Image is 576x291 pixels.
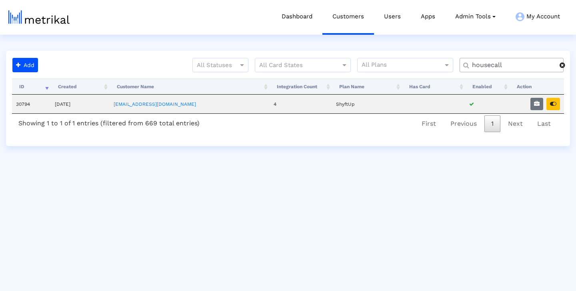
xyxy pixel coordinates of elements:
[110,79,270,95] th: Customer Name: activate to sort column ascending
[415,115,443,132] a: First
[332,79,402,95] th: Plan Name: activate to sort column ascending
[466,61,560,69] input: Customer Name
[12,58,38,72] button: Add
[332,95,402,113] td: ShyftUp
[530,115,558,132] a: Last
[510,79,564,95] th: Action
[114,101,196,107] a: [EMAIL_ADDRESS][DOMAIN_NAME]
[465,79,510,95] th: Enabled: activate to sort column ascending
[362,60,444,71] input: All Plans
[8,10,70,24] img: metrical-logo-light.png
[501,115,530,132] a: Next
[12,95,51,113] td: 30794
[516,12,524,21] img: my-account-menu-icon.png
[444,115,484,132] a: Previous
[484,115,500,132] a: 1
[270,79,332,95] th: Integration Count: activate to sort column ascending
[12,114,206,130] div: Showing 1 to 1 of 1 entries (filtered from 669 total entries)
[402,79,465,95] th: Has Card: activate to sort column ascending
[12,79,51,95] th: ID: activate to sort column ascending
[51,95,110,113] td: [DATE]
[270,95,332,113] td: 4
[51,79,110,95] th: Created: activate to sort column ascending
[259,60,332,71] input: All Card States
